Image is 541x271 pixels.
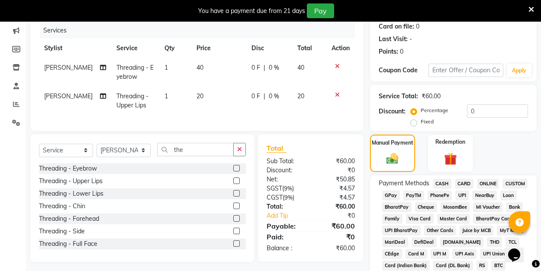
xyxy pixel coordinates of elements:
[284,194,293,201] span: 9%
[502,179,528,189] span: CUSTOM
[505,236,532,262] iframe: chat widget
[382,214,403,224] span: Family
[415,202,437,212] span: Cheque
[487,237,502,247] span: THD
[428,64,503,77] input: Enter Offer / Coupon Code
[326,39,355,58] th: Action
[264,63,265,72] span: |
[116,64,154,81] span: Threading - Eyebrow
[260,211,319,220] a: Add Tip
[382,202,412,212] span: BharatPay
[260,184,311,193] div: ( )
[267,194,283,201] span: CGST
[440,151,461,167] img: _gift.svg
[159,39,191,58] th: Qty
[251,92,260,101] span: 0 F
[44,64,93,71] span: [PERSON_NAME]
[379,66,428,75] div: Coupon Code
[382,226,421,236] span: UPI BharatPay
[267,184,282,192] span: SGST
[260,202,311,211] div: Total:
[406,214,434,224] span: Visa Card
[440,237,484,247] span: [DOMAIN_NAME]
[297,92,304,100] span: 20
[437,214,470,224] span: Master Card
[452,249,477,259] span: UPI Axis
[403,190,424,200] span: PayTM
[111,39,159,58] th: Service
[269,92,279,101] span: 0 %
[251,63,260,72] span: 0 F
[507,64,531,77] button: Apply
[311,157,361,166] div: ₹60.00
[379,92,418,101] div: Service Total:
[196,92,203,100] span: 20
[473,214,515,224] span: BharatPay Card
[196,64,203,71] span: 40
[269,63,279,72] span: 0 %
[455,190,469,200] span: UPI
[379,22,414,31] div: Card on file:
[473,202,502,212] span: MI Voucher
[39,39,111,58] th: Stylist
[382,249,402,259] span: CEdge
[422,92,441,101] div: ₹60.00
[382,237,408,247] span: MariDeal
[164,64,168,71] span: 1
[379,107,406,116] div: Discount:
[311,193,361,202] div: ₹4.57
[311,232,361,242] div: ₹0
[424,226,456,236] span: Other Cards
[39,164,97,173] div: Threading - Eyebrow
[260,157,311,166] div: Sub Total:
[433,261,473,271] span: Card (DL Bank)
[416,22,419,31] div: 0
[455,179,473,189] span: CARD
[311,221,361,231] div: ₹60.00
[428,190,452,200] span: PhonePe
[431,249,449,259] span: UPI M
[39,189,103,198] div: Threading - Lower Lips
[435,138,465,146] label: Redemption
[260,244,311,253] div: Balance :
[260,175,311,184] div: Net:
[311,175,361,184] div: ₹50.85
[311,202,361,211] div: ₹60.00
[40,23,361,39] div: Services
[480,249,507,259] span: UPI Union
[311,184,361,193] div: ₹4.57
[379,179,429,188] span: Payment Methods
[433,179,451,189] span: CASH
[372,139,413,147] label: Manual Payment
[382,190,400,200] span: GPay
[441,202,470,212] span: MosamBee
[319,211,361,220] div: ₹0
[379,47,398,56] div: Points:
[491,261,506,271] span: BTC
[191,39,246,58] th: Price
[421,118,434,126] label: Fixed
[379,35,408,44] div: Last Visit:
[39,202,85,211] div: Threading - Chin
[311,244,361,253] div: ₹60.00
[297,64,304,71] span: 40
[260,193,311,202] div: ( )
[284,185,292,192] span: 9%
[383,152,402,166] img: _cash.svg
[421,106,448,114] label: Percentage
[472,190,497,200] span: NearBuy
[198,6,305,16] div: You have a payment due from 21 days
[260,232,311,242] div: Paid:
[292,39,326,58] th: Total
[39,239,97,248] div: Threading - Full Face
[44,92,93,100] span: [PERSON_NAME]
[116,92,148,109] span: Threading - Upper Lips
[157,143,234,156] input: Search or Scan
[500,190,517,200] span: Loan
[39,227,85,236] div: Threading - Side
[264,92,265,101] span: |
[477,179,499,189] span: ONLINE
[267,144,287,153] span: Total
[39,177,103,186] div: Threading - Upper Lips
[409,35,412,44] div: -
